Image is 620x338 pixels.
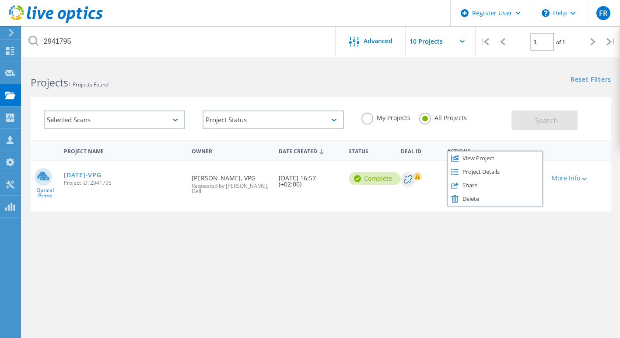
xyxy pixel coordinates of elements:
[9,18,103,24] a: Live Optics Dashboard
[599,10,607,17] span: FR
[64,172,101,178] a: [DATE]-VPG
[187,161,274,203] div: [PERSON_NAME], VPG
[448,165,542,179] div: Project Details
[443,142,547,159] div: Actions
[552,175,589,181] div: More Info
[396,142,443,159] div: Deal Id
[31,76,68,90] b: Projects
[187,142,274,159] div: Owner
[60,142,187,159] div: Project Name
[349,172,401,185] div: Complete
[448,192,542,206] div: Delete
[22,26,336,57] input: Search projects by name, owner, ID, company, etc
[419,113,467,121] label: All Projects
[68,81,109,88] span: 1 Projects Found
[274,142,344,159] div: Date Created
[602,26,620,57] div: |
[535,116,558,125] span: Search
[203,110,344,129] div: Project Status
[476,26,494,57] div: |
[448,152,542,165] div: View Project
[511,110,578,130] button: Search
[344,142,396,159] div: Status
[364,38,392,44] span: Advanced
[448,179,542,192] div: Share
[571,76,611,84] a: Reset Filters
[274,161,344,196] div: [DATE] 16:57 (+02:00)
[31,188,60,198] span: Optical Prime
[64,180,183,186] span: Project ID: 2941795
[44,110,185,129] div: Selected Scans
[556,38,565,46] span: of 1
[361,113,410,121] label: My Projects
[192,183,270,194] span: Requested by [PERSON_NAME], Dell
[542,9,550,17] svg: \n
